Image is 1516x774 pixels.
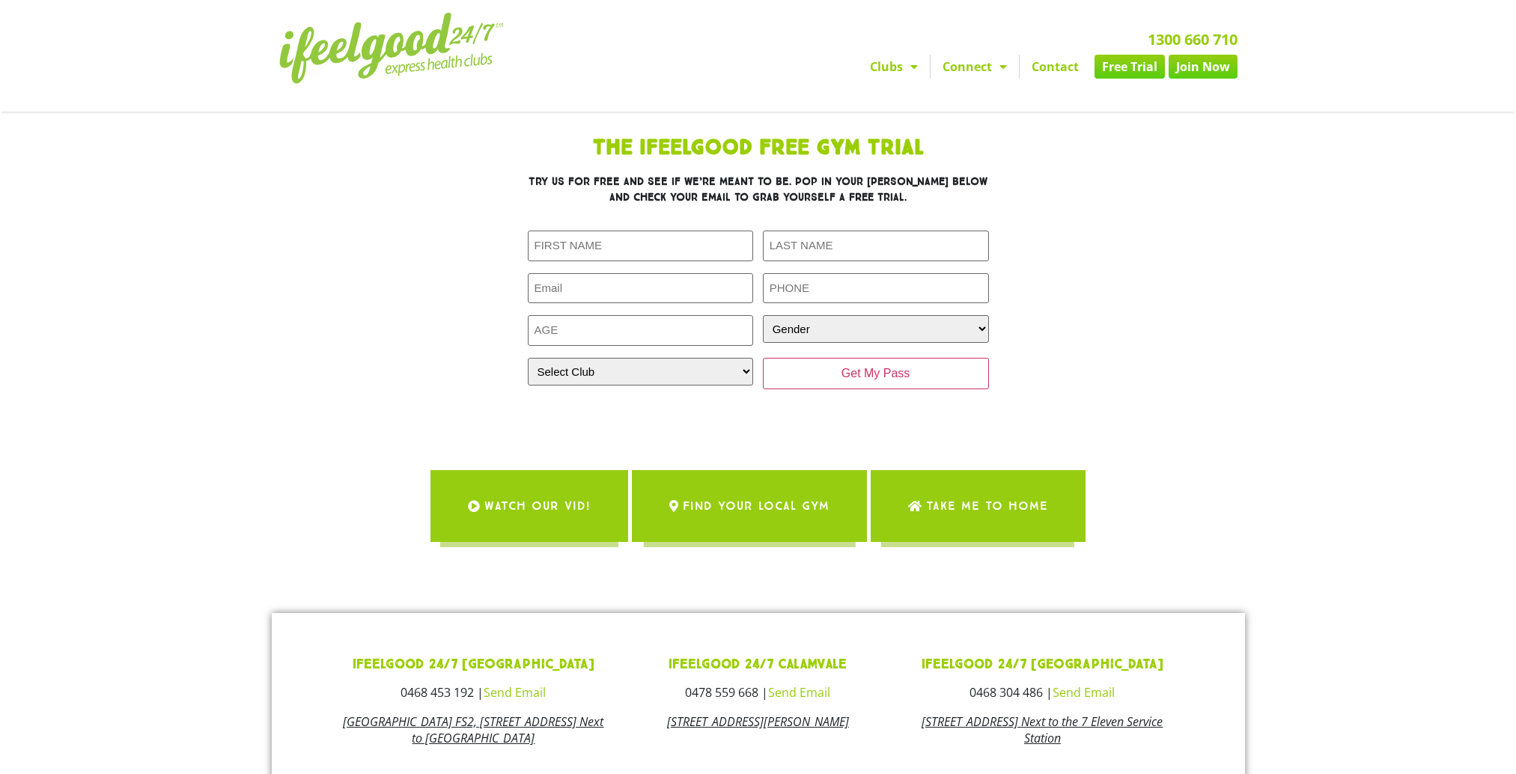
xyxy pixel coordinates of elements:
h3: Try us for free and see if we’re meant to be. Pop in your [PERSON_NAME] below and check your emai... [528,174,989,205]
input: AGE [528,315,754,346]
a: [STREET_ADDRESS][PERSON_NAME] [667,713,849,730]
input: Email [528,273,754,304]
a: ifeelgood 24/7 [GEOGRAPHIC_DATA] [922,656,1163,673]
a: Join Now [1169,55,1238,79]
h3: 0478 559 668 | [627,686,889,698]
h3: 0468 453 192 | [343,686,605,698]
a: Send Email [1053,684,1115,701]
span: WATCH OUR VID! [484,485,591,527]
a: Free Trial [1095,55,1165,79]
span: Find Your Local Gym [683,485,829,527]
span: Take me to Home [926,485,1048,527]
input: FIRST NAME [528,231,754,261]
a: ifeelgood 24/7 Calamvale [669,656,847,673]
a: [STREET_ADDRESS] Next to the 7 Eleven Service Station [922,713,1163,746]
a: Send Email [768,684,830,701]
h1: The IfeelGood Free Gym Trial [429,138,1088,159]
input: Get My Pass [763,358,989,389]
a: Contact [1020,55,1091,79]
a: 1300 660 710 [1148,29,1238,49]
input: LAST NAME [763,231,989,261]
a: Clubs [858,55,930,79]
nav: Menu [620,55,1238,79]
a: Take me to Home [871,470,1086,542]
a: ifeelgood 24/7 [GEOGRAPHIC_DATA] [353,656,594,673]
a: WATCH OUR VID! [430,470,628,542]
a: Send Email [484,684,546,701]
a: Connect [931,55,1019,79]
a: [GEOGRAPHIC_DATA] FS2, [STREET_ADDRESS] Next to [GEOGRAPHIC_DATA] [343,713,603,746]
input: PHONE [763,273,989,304]
a: Find Your Local Gym [632,470,867,542]
h3: 0468 304 486 | [911,686,1173,698]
